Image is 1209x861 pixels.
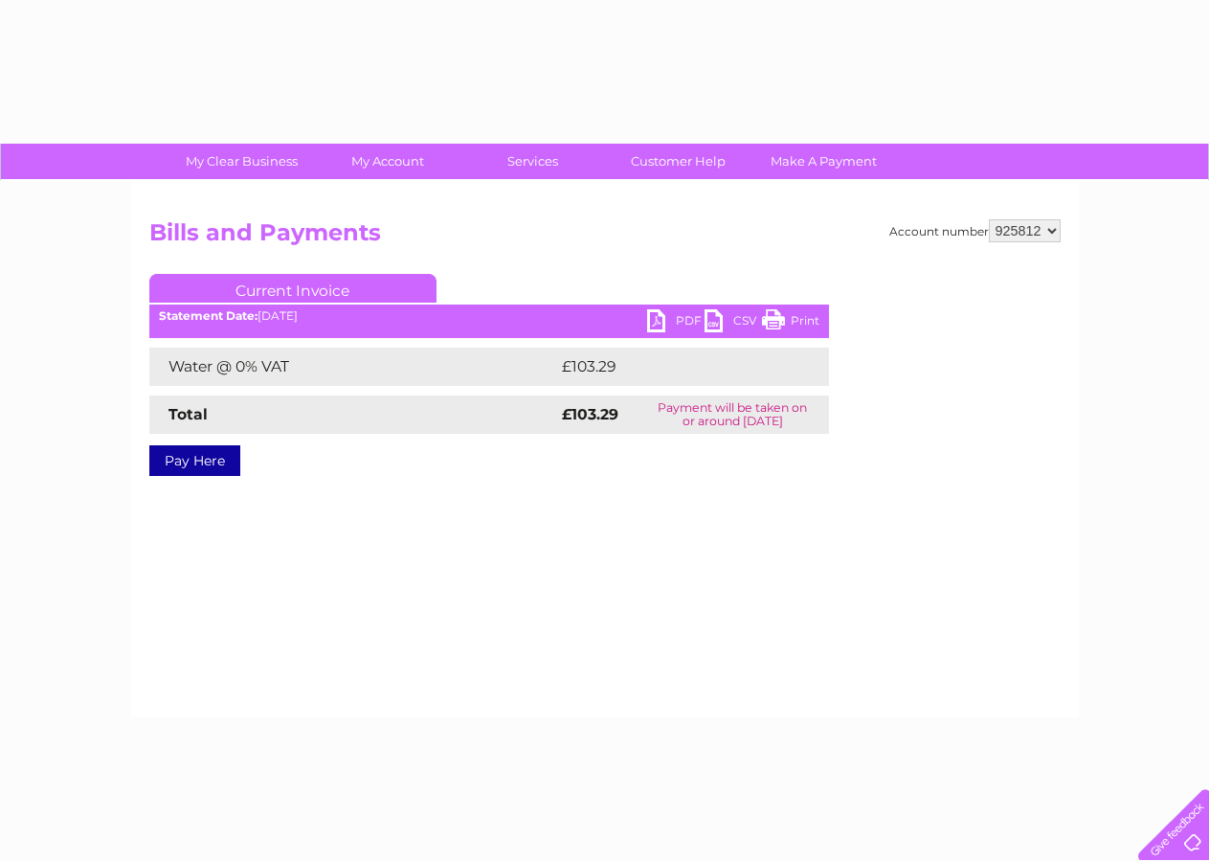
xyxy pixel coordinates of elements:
[705,309,762,337] a: CSV
[149,445,240,476] a: Pay Here
[745,144,903,179] a: Make A Payment
[454,144,612,179] a: Services
[308,144,466,179] a: My Account
[889,219,1061,242] div: Account number
[163,144,321,179] a: My Clear Business
[149,274,437,303] a: Current Invoice
[637,396,829,434] td: Payment will be taken on or around [DATE]
[647,309,705,337] a: PDF
[159,308,257,323] b: Statement Date:
[557,348,794,386] td: £103.29
[168,405,208,423] strong: Total
[149,348,557,386] td: Water @ 0% VAT
[762,309,819,337] a: Print
[562,405,618,423] strong: £103.29
[149,219,1061,256] h2: Bills and Payments
[599,144,757,179] a: Customer Help
[149,309,829,323] div: [DATE]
